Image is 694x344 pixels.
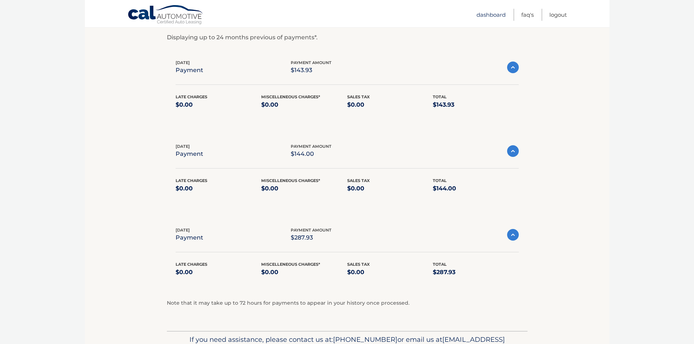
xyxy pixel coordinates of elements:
span: Miscelleneous Charges* [261,94,320,99]
span: Sales Tax [347,178,370,183]
img: accordion-active.svg [507,229,519,241]
span: payment amount [291,60,332,65]
p: $144.00 [433,183,519,194]
span: Miscelleneous Charges* [261,262,320,267]
p: $143.93 [291,65,332,75]
span: payment amount [291,228,332,233]
a: Cal Automotive [128,5,204,26]
img: accordion-active.svg [507,145,519,157]
p: $0.00 [261,100,347,110]
p: $287.93 [291,233,332,243]
p: $287.93 [433,267,519,277]
p: payment [176,149,203,159]
a: Logout [549,9,567,21]
span: Total [433,178,447,183]
span: Late Charges [176,178,207,183]
span: [PHONE_NUMBER] [333,335,397,344]
span: Sales Tax [347,262,370,267]
span: Miscelleneous Charges* [261,178,320,183]
p: Note that it may take up to 72 hours for payments to appear in your history once processed. [167,299,528,308]
p: $0.00 [347,267,433,277]
p: $0.00 [176,183,262,194]
p: $143.93 [433,100,519,110]
img: accordion-active.svg [507,62,519,73]
p: $0.00 [176,100,262,110]
span: Total [433,262,447,267]
span: Late Charges [176,94,207,99]
p: $0.00 [176,267,262,277]
p: $0.00 [261,267,347,277]
a: Dashboard [477,9,506,21]
p: $144.00 [291,149,332,159]
span: [DATE] [176,228,190,233]
span: Sales Tax [347,94,370,99]
span: payment amount [291,144,332,149]
p: $0.00 [347,183,433,194]
span: Total [433,94,447,99]
p: payment [176,65,203,75]
span: [DATE] [176,60,190,65]
span: [DATE] [176,144,190,149]
p: $0.00 [347,100,433,110]
p: payment [176,233,203,243]
p: $0.00 [261,183,347,194]
p: Displaying up to 24 months previous of payments*. [167,33,528,42]
span: Late Charges [176,262,207,267]
a: FAQ's [521,9,534,21]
